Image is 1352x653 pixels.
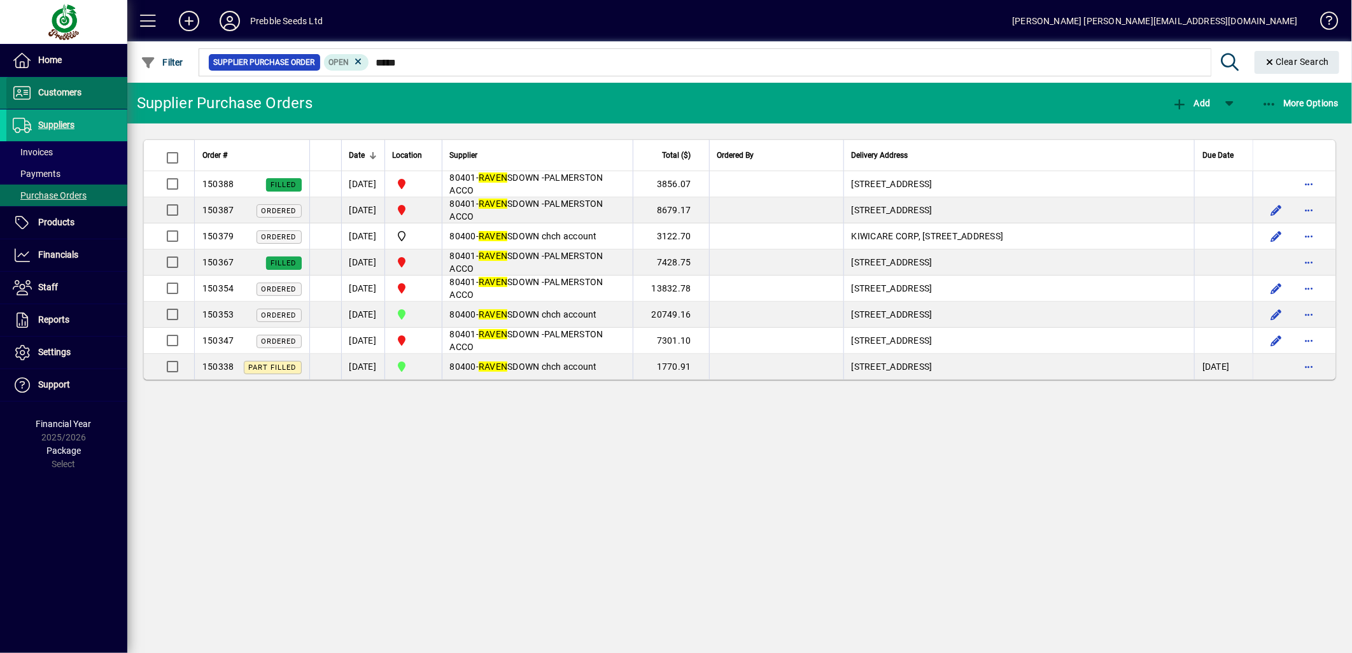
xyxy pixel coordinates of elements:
[202,257,234,267] span: 150367
[442,223,633,249] td: -
[202,309,234,319] span: 150353
[1266,278,1286,298] button: Edit
[262,285,297,293] span: Ordered
[1299,252,1320,272] button: More options
[38,55,62,65] span: Home
[479,362,507,372] em: RAVEN
[1202,148,1245,162] div: Due Date
[393,148,434,162] div: Location
[633,328,709,354] td: 7301.10
[450,172,476,183] span: 80401
[393,176,434,192] span: PALMERSTON NORTH
[349,148,365,162] span: Date
[663,148,691,162] span: Total ($)
[38,249,78,260] span: Financials
[329,58,349,67] span: Open
[450,148,478,162] span: Supplier
[13,190,87,200] span: Purchase Orders
[249,363,297,372] span: Part Filled
[633,223,709,249] td: 3122.70
[479,309,597,319] span: SDOWN chch account
[450,199,476,209] span: 80401
[843,171,1194,197] td: [STREET_ADDRESS]
[341,223,384,249] td: [DATE]
[38,379,70,390] span: Support
[13,147,53,157] span: Invoices
[36,419,92,429] span: Financial Year
[633,276,709,302] td: 13832.78
[843,354,1194,379] td: [STREET_ADDRESS]
[852,148,908,162] span: Delivery Address
[6,369,127,401] a: Support
[202,362,234,372] span: 150338
[450,199,603,221] span: SDOWN -PALMERSTON ACCO
[1012,11,1298,31] div: [PERSON_NAME] [PERSON_NAME][EMAIL_ADDRESS][DOMAIN_NAME]
[1299,200,1320,220] button: More options
[641,148,703,162] div: Total ($)
[1299,278,1320,298] button: More options
[271,259,297,267] span: Filled
[1311,3,1336,44] a: Knowledge Base
[137,93,313,113] div: Supplier Purchase Orders
[1266,304,1286,325] button: Edit
[6,337,127,369] a: Settings
[341,354,384,379] td: [DATE]
[479,231,507,241] em: RAVEN
[169,10,209,32] button: Add
[479,329,507,339] em: RAVEN
[341,276,384,302] td: [DATE]
[1299,356,1320,377] button: More options
[393,281,434,296] span: PALMERSTON NORTH
[450,231,476,241] span: 80400
[393,255,434,270] span: PALMERSTON NORTH
[450,172,603,195] span: SDOWN -PALMERSTON ACCO
[202,205,234,215] span: 150387
[1299,174,1320,194] button: More options
[1202,148,1234,162] span: Due Date
[46,446,81,456] span: Package
[6,141,127,163] a: Invoices
[38,347,71,357] span: Settings
[633,354,709,379] td: 1770.91
[262,337,297,346] span: Ordered
[843,328,1194,354] td: [STREET_ADDRESS]
[843,302,1194,328] td: [STREET_ADDRESS]
[1266,330,1286,351] button: Edit
[6,207,127,239] a: Products
[393,228,434,244] span: xx
[479,277,507,287] em: RAVEN
[1169,92,1213,115] button: Add
[202,283,234,293] span: 150354
[1266,200,1286,220] button: Edit
[214,56,315,69] span: Supplier Purchase Order
[633,249,709,276] td: 7428.75
[1194,354,1253,379] td: [DATE]
[137,51,187,74] button: Filter
[479,309,507,319] em: RAVEN
[393,202,434,218] span: PALMERSTON NORTH
[141,57,183,67] span: Filter
[442,197,633,223] td: -
[717,148,836,162] div: Ordered By
[479,231,597,241] span: SDOWN chch account
[479,251,507,261] em: RAVEN
[479,362,597,372] span: SDOWN chch account
[38,282,58,292] span: Staff
[717,148,754,162] span: Ordered By
[393,148,423,162] span: Location
[262,311,297,319] span: Ordered
[349,148,377,162] div: Date
[1266,226,1286,246] button: Edit
[202,148,227,162] span: Order #
[1299,226,1320,246] button: More options
[450,329,476,339] span: 80401
[393,307,434,322] span: CHRISTCHURCH
[442,276,633,302] td: -
[38,87,81,97] span: Customers
[843,276,1194,302] td: [STREET_ADDRESS]
[1299,304,1320,325] button: More options
[271,181,297,189] span: Filled
[633,302,709,328] td: 20749.16
[1299,330,1320,351] button: More options
[341,197,384,223] td: [DATE]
